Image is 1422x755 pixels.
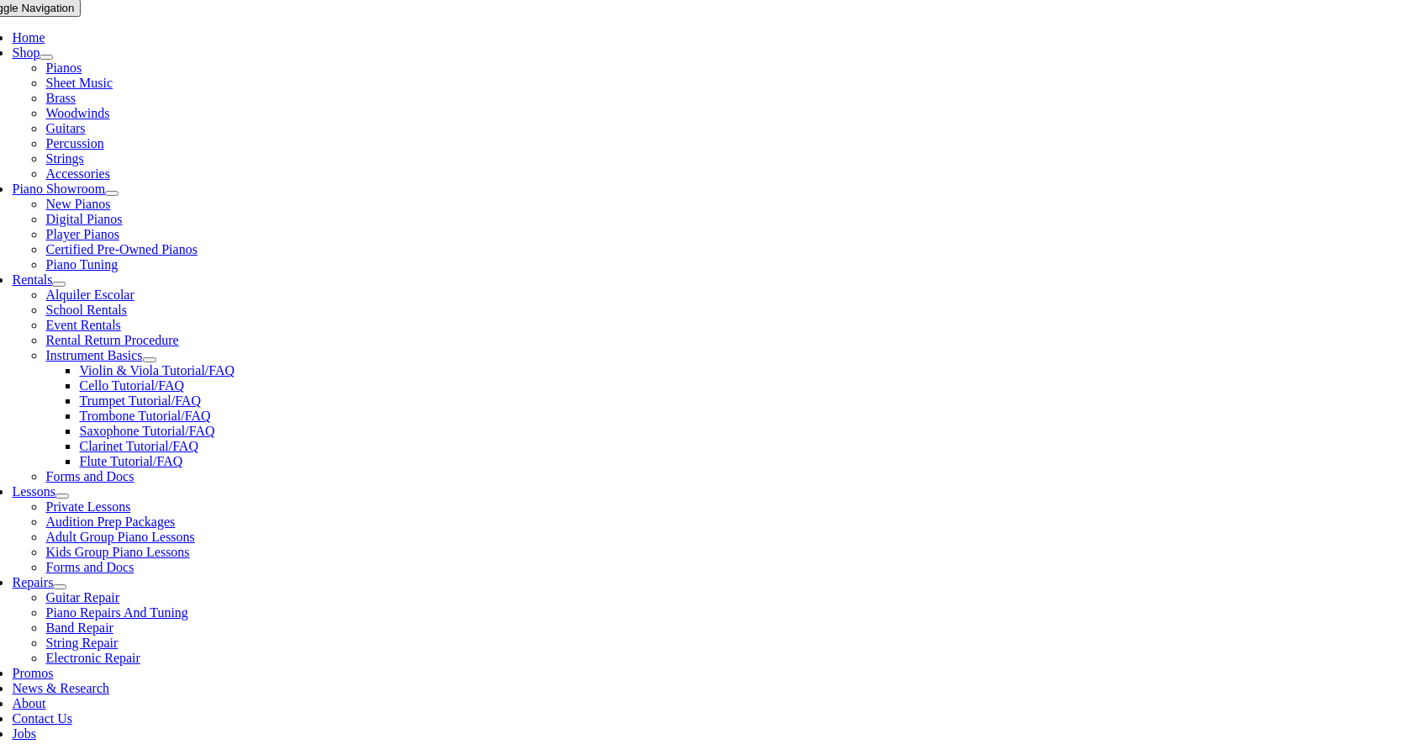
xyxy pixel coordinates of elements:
[12,726,35,741] a: Jobs
[79,378,184,393] a: Cello Tutorial/FAQ
[45,348,142,362] a: Instrument Basics
[12,30,45,45] a: Home
[79,363,234,377] a: Violin & Viola Tutorial/FAQ
[45,166,109,181] a: Accessories
[45,318,120,332] a: Event Rentals
[55,494,69,499] button: Open submenu of Lessons
[79,454,182,468] a: Flute Tutorial/FAQ
[79,439,198,453] a: Clarinet Tutorial/FAQ
[45,515,175,529] a: Audition Prep Packages
[12,711,72,726] a: Contact Us
[45,590,119,605] a: Guitar Repair
[45,333,178,347] a: Rental Return Procedure
[45,605,187,620] a: Piano Repairs And Tuning
[45,636,118,650] a: String Repair
[45,303,126,317] a: School Rentals
[45,91,76,105] a: Brass
[45,227,119,241] a: Player Pianos
[45,469,134,483] a: Forms and Docs
[12,45,39,60] a: Shop
[45,197,110,211] a: New Pianos
[45,121,85,135] a: Guitars
[45,288,134,302] a: Alquiler Escolar
[12,575,53,589] a: Repairs
[105,191,118,196] button: Open submenu of Piano Showroom
[45,545,189,559] a: Kids Group Piano Lessons
[143,357,156,362] button: Open submenu of Instrument Basics
[45,61,82,75] a: Pianos
[45,499,130,514] a: Private Lessons
[79,393,200,408] a: Trumpet Tutorial/FAQ
[12,484,55,499] a: Lessons
[12,182,105,196] a: Piano Showroom
[12,666,53,680] a: Promos
[45,151,83,166] a: Strings
[45,530,194,544] a: Adult Group Piano Lessons
[45,106,109,120] a: Woodwinds
[52,282,66,287] button: Open submenu of Rentals
[45,76,113,90] a: Sheet Music
[79,409,210,423] a: Trombone Tutorial/FAQ
[79,424,214,438] a: Saxophone Tutorial/FAQ
[45,651,140,665] a: Electronic Repair
[45,136,103,150] a: Percussion
[12,681,109,695] a: News & Research
[12,696,45,710] a: About
[45,257,118,272] a: Piano Tuning
[45,560,134,574] a: Forms and Docs
[45,212,122,226] a: Digital Pianos
[39,55,53,60] button: Open submenu of Shop
[12,272,52,287] a: Rentals
[53,584,66,589] button: Open submenu of Repairs
[45,242,197,256] a: Certified Pre-Owned Pianos
[45,620,113,635] a: Band Repair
